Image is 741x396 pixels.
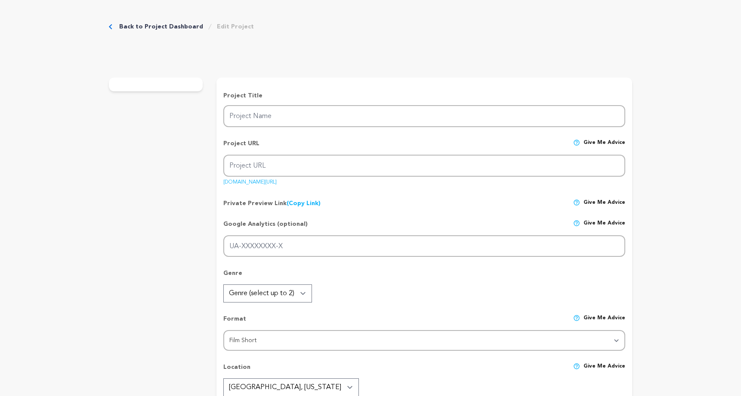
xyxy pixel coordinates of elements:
[573,199,580,206] img: help-circle.svg
[223,220,308,235] p: Google Analytics (optional)
[223,155,625,177] input: Project URL
[584,139,625,155] span: Give me advice
[223,105,625,127] input: Project Name
[223,176,277,185] a: [DOMAIN_NAME][URL]
[573,220,580,227] img: help-circle.svg
[223,139,259,155] p: Project URL
[223,235,625,257] input: UA-XXXXXXXX-X
[584,220,625,235] span: Give me advice
[573,315,580,321] img: help-circle.svg
[217,22,254,31] a: Edit Project
[119,22,203,31] a: Back to Project Dashboard
[223,199,321,208] p: Private Preview Link
[573,363,580,370] img: help-circle.svg
[287,200,321,206] a: (Copy Link)
[573,139,580,146] img: help-circle.svg
[223,91,625,100] p: Project Title
[109,22,254,31] div: Breadcrumb
[584,363,625,378] span: Give me advice
[223,315,246,330] p: Format
[584,199,625,208] span: Give me advice
[223,363,250,378] p: Location
[223,269,625,284] p: Genre
[584,315,625,330] span: Give me advice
